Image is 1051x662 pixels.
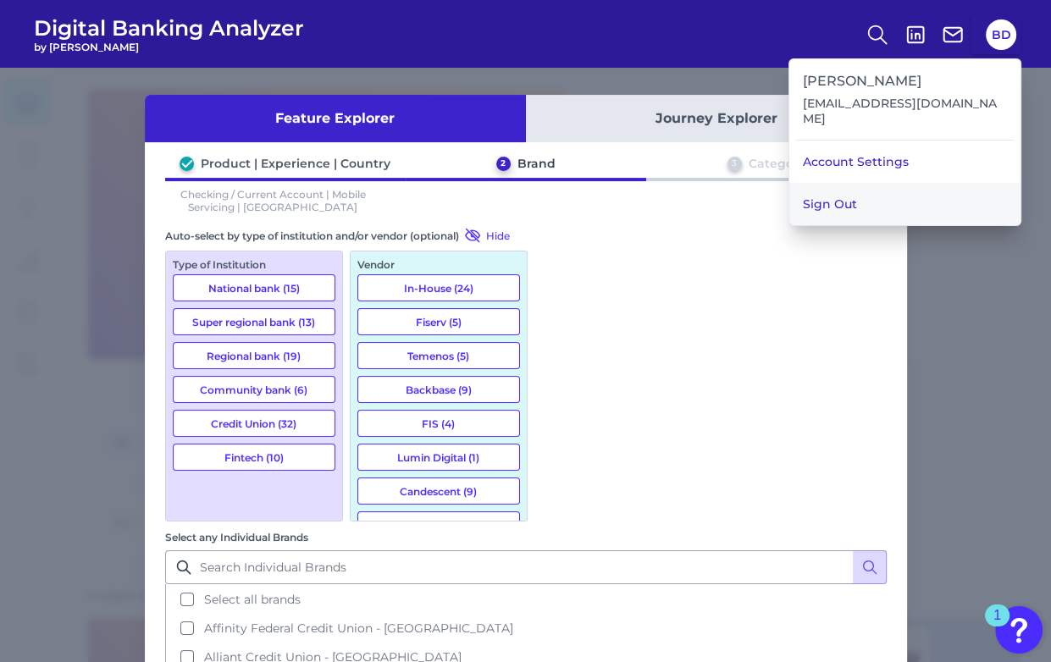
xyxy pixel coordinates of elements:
button: In-House (24) [357,274,520,301]
button: Feature Explorer [145,95,526,142]
h3: [PERSON_NAME] [803,73,1007,89]
button: Temenos (5) [357,342,520,369]
button: Lumin Digital (1) [357,444,520,471]
div: 1 [993,615,1001,637]
button: Regional bank (19) [173,342,335,369]
button: BD [986,19,1016,50]
button: Candescent (9) [357,477,520,505]
div: Category [749,156,805,171]
div: Product | Experience | Country [201,156,390,171]
button: Sign Out [789,183,1021,225]
div: Auto-select by type of institution and/or vendor (optional) [165,227,528,244]
button: Fiserv (5) [357,308,520,335]
label: Select any Individual Brands [165,531,308,543]
input: Search Individual Brands [165,550,887,584]
button: Backbase (9) [357,376,520,403]
button: Open Resource Center, 1 new notification [995,606,1043,654]
button: National bank (15) [173,274,335,301]
p: [EMAIL_ADDRESS][DOMAIN_NAME] [803,96,1007,126]
div: Vendor [357,258,520,271]
div: Type of Institution [173,258,335,271]
button: Fintech (10) [173,444,335,471]
button: Journey Explorer [526,95,907,142]
span: Digital Banking Analyzer [34,15,304,41]
button: Select all brands [167,585,885,614]
span: by [PERSON_NAME] [34,41,304,53]
button: FIS (4) [357,410,520,437]
button: Credit Union (32) [173,410,335,437]
span: Select all brands [204,592,301,607]
div: Brand [517,156,556,171]
button: Affinity Federal Credit Union - [GEOGRAPHIC_DATA] [167,614,885,643]
div: 3 [727,157,742,171]
button: Alkami (7) [357,511,520,538]
a: Account Settings [789,141,1021,183]
div: 2 [496,157,511,171]
span: Affinity Federal Credit Union - [GEOGRAPHIC_DATA] [204,621,513,636]
button: Super regional bank (13) [173,308,335,335]
button: Community bank (6) [173,376,335,403]
button: Hide [459,227,510,244]
p: Checking / Current Account | Mobile Servicing | [GEOGRAPHIC_DATA] [165,188,382,213]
